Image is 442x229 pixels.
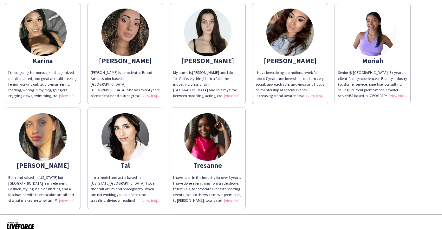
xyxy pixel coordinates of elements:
div: Tresanne [173,162,242,168]
div: [PERSON_NAME] [173,58,242,63]
img: thumb-633f24c044029.jpeg [266,9,314,56]
div: [PERSON_NAME] [8,162,77,168]
div: I'm a model and actor based in [US_STATE][GEOGRAPHIC_DATA]! I love the craft of film and photogra... [91,175,160,204]
div: I'm outgoing, humorous, kind, organized, detail oriented, and great at multi-tasking. I enjoy wor... [8,70,77,99]
img: thumb-8d5a4055-545b-4e52-8be6-f750ef5cfa68.jpg [184,9,231,56]
div: [PERSON_NAME] [256,58,325,63]
img: thumb-cd0a445b-b557-4aaf-b5c4-4715e42a1dbf.png [101,113,149,161]
div: Moriah [338,58,407,63]
div: Tal [91,162,160,168]
div: I have been in the industry for over 6 years. I have done everything from trade shows, to festiva... [173,175,242,204]
div: Senior @ [GEOGRAPHIC_DATA], 5+ years client-facing experience in Beauty industry (customer servic... [338,70,407,99]
img: thumb-f7f45570-5054-420e-8b2a-eb027f09fe2a.jpg [349,9,396,56]
div: [PERSON_NAME] is a motivated Brand Ambassador based in [GEOGRAPHIC_DATA], [GEOGRAPHIC_DATA]. She ... [91,70,160,99]
img: thumb-b4e02fc7-d715-429b-81cc-97d8a42b5f04.jpg [184,113,231,161]
div: My name is [PERSON_NAME] and I do a “bitt” of everything! I am a full time industry professional ... [173,70,242,99]
div: Born and raised in [US_STATE] but [GEOGRAPHIC_DATA] is my element. Fashion, styling, hair, aesthe... [8,175,77,204]
div: I have been doing promotional work for about 7 years and love what I do. I am very social, approa... [256,70,325,99]
div: Karina [8,58,77,63]
img: thumb-15ed35eb-b7b4-46fa-952d-f5af8a1c16b1.png [101,9,149,56]
img: thumb-3f0a93a0-d279-458f-bade-774053498ce1.jpg [19,113,67,161]
div: [PERSON_NAME] [91,58,160,63]
img: thumb-1636568936618c0f68c8fa3.jpg [19,9,67,56]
